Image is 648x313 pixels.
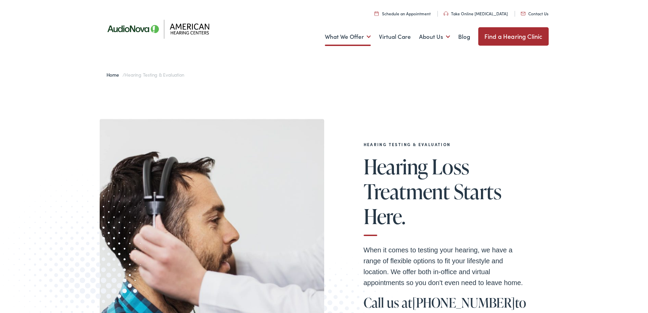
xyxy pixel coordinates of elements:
[106,71,122,78] a: Home
[375,11,431,16] a: Schedule an Appointment
[364,180,450,203] span: Treatment
[458,24,470,49] a: Blog
[379,24,411,49] a: Virtual Care
[364,142,527,147] h2: Hearing Testing & Evaluation
[419,24,450,49] a: About Us
[364,155,428,178] span: Hearing
[364,205,405,228] span: Here.
[364,245,527,288] p: When it comes to testing your hearing, we have a range of flexible options to fit your lifestyle ...
[106,71,185,78] span: /
[375,11,379,16] img: utility icon
[521,12,526,15] img: utility icon
[124,71,184,78] span: Hearing Testing & Evaluation
[412,294,515,311] a: [PHONE_NUMBER]
[444,12,448,16] img: utility icon
[432,155,469,178] span: Loss
[454,180,501,203] span: Starts
[325,24,371,49] a: What We Offer
[478,27,549,46] a: Find a Hearing Clinic
[444,11,508,16] a: Take Online [MEDICAL_DATA]
[521,11,548,16] a: Contact Us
